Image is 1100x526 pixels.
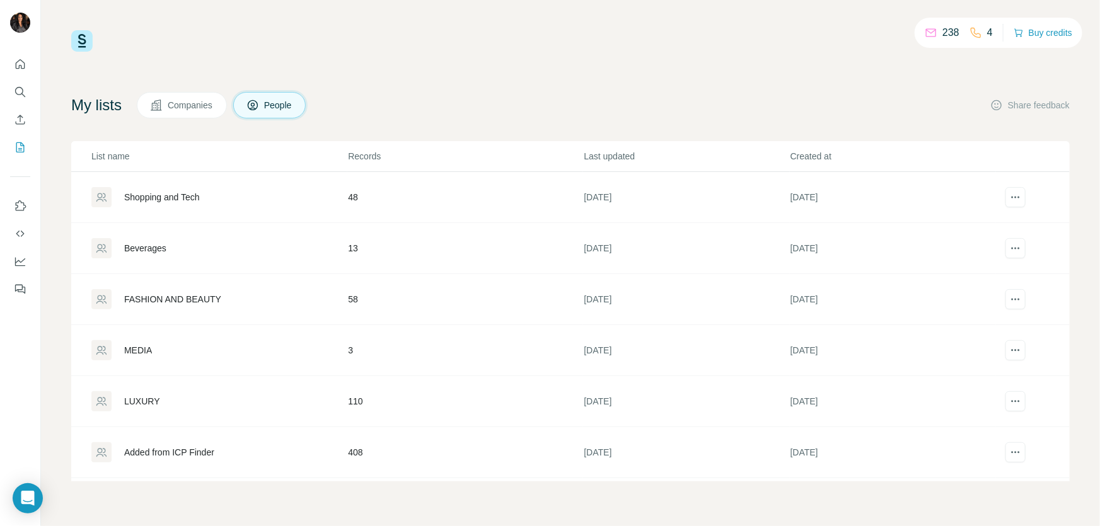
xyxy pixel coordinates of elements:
[347,274,583,325] td: 58
[71,95,122,115] h4: My lists
[10,13,30,33] img: Avatar
[168,99,214,111] span: Companies
[124,344,152,357] div: MEDIA
[124,191,200,203] div: Shopping and Tech
[583,427,789,478] td: [DATE]
[10,81,30,103] button: Search
[10,222,30,245] button: Use Surfe API
[1005,442,1026,462] button: actions
[91,150,347,163] p: List name
[790,325,996,376] td: [DATE]
[583,223,789,274] td: [DATE]
[990,99,1070,111] button: Share feedback
[347,172,583,223] td: 48
[10,108,30,131] button: Enrich CSV
[1005,238,1026,258] button: actions
[1014,24,1072,42] button: Buy credits
[790,376,996,427] td: [DATE]
[347,325,583,376] td: 3
[10,278,30,300] button: Feedback
[10,136,30,159] button: My lists
[987,25,993,40] p: 4
[942,25,959,40] p: 238
[1005,187,1026,207] button: actions
[583,172,789,223] td: [DATE]
[10,250,30,273] button: Dashboard
[124,395,160,408] div: LUXURY
[347,223,583,274] td: 13
[583,274,789,325] td: [DATE]
[790,223,996,274] td: [DATE]
[124,446,214,459] div: Added from ICP Finder
[13,483,43,513] div: Open Intercom Messenger
[71,30,93,52] img: Surfe Logo
[348,150,582,163] p: Records
[790,172,996,223] td: [DATE]
[347,427,583,478] td: 408
[347,376,583,427] td: 110
[1005,289,1026,309] button: actions
[790,274,996,325] td: [DATE]
[10,195,30,217] button: Use Surfe on LinkedIn
[124,242,166,254] div: Beverages
[1005,391,1026,411] button: actions
[583,325,789,376] td: [DATE]
[264,99,293,111] span: People
[790,427,996,478] td: [DATE]
[1005,340,1026,360] button: actions
[584,150,789,163] p: Last updated
[790,150,995,163] p: Created at
[10,53,30,76] button: Quick start
[124,293,221,306] div: FASHION AND BEAUTY
[583,376,789,427] td: [DATE]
